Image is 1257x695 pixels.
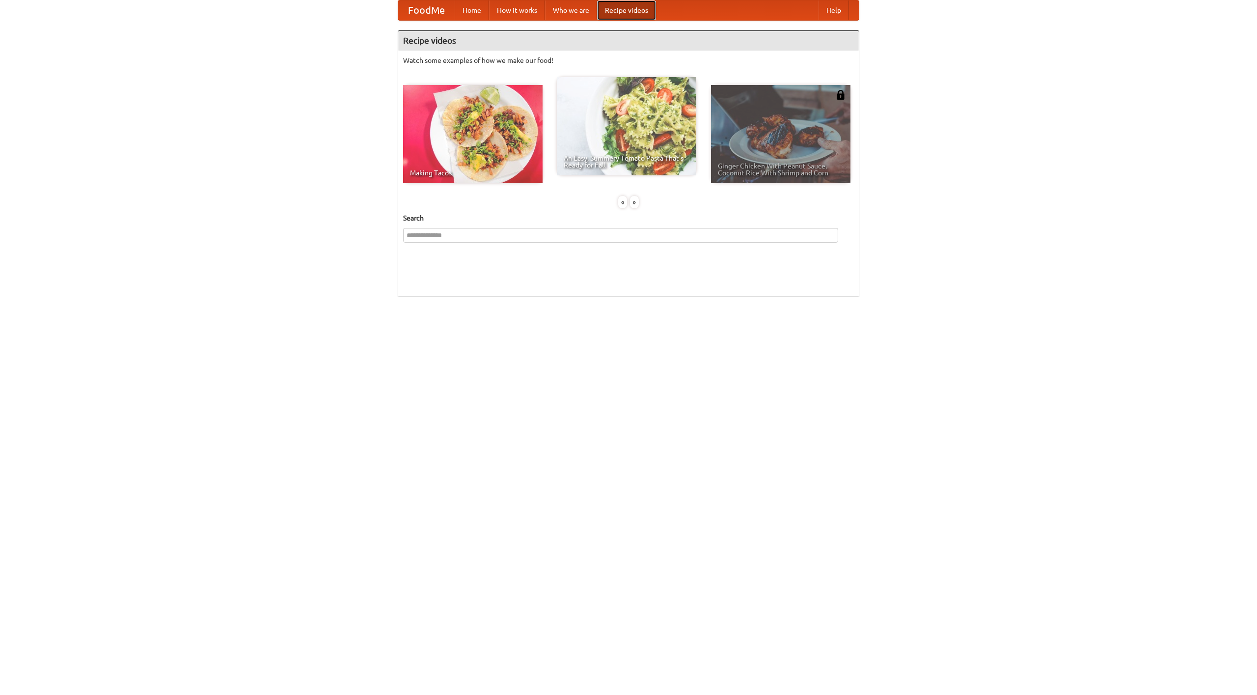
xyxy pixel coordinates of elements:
div: » [630,196,639,208]
a: Recipe videos [597,0,656,20]
a: Who we are [545,0,597,20]
a: Home [455,0,489,20]
p: Watch some examples of how we make our food! [403,56,854,65]
span: Making Tacos [410,169,536,176]
a: An Easy, Summery Tomato Pasta That's Ready for Fall [557,77,696,175]
a: Making Tacos [403,85,543,183]
div: « [618,196,627,208]
a: FoodMe [398,0,455,20]
a: Help [819,0,849,20]
h4: Recipe videos [398,31,859,51]
a: How it works [489,0,545,20]
img: 483408.png [836,90,846,100]
h5: Search [403,213,854,223]
span: An Easy, Summery Tomato Pasta That's Ready for Fall [564,155,689,168]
